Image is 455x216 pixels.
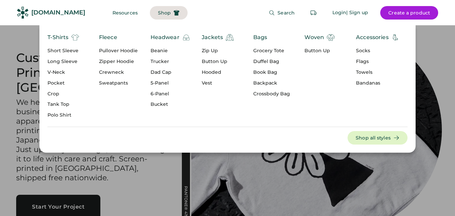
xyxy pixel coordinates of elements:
button: Shop all styles [348,131,408,145]
div: Login [332,9,347,16]
div: Zipper Hoodie [99,58,138,65]
div: 6-Panel [151,91,190,97]
div: Bandanas [356,80,399,87]
div: Beanie [151,48,190,54]
div: Jackets [202,33,223,41]
div: Pullover Hoodie [99,48,138,54]
span: Search [278,10,295,15]
div: Duffel Bag [253,58,290,65]
div: Dad Cap [151,69,190,76]
div: Crewneck [99,69,138,76]
div: Towels [356,69,399,76]
div: Bucket [151,101,190,108]
div: Polo Shirt [47,112,79,119]
div: Grocery Tote [253,48,290,54]
div: Button Up [304,48,335,54]
div: V-Neck [47,69,79,76]
div: Fleece [99,33,117,41]
div: Tank Top [47,101,79,108]
button: Create a product [380,6,438,20]
img: t-shirt%20%282%29.svg [71,33,79,41]
button: Resources [104,6,146,20]
div: Crossbody Bag [253,91,290,97]
div: Short Sleeve [47,48,79,54]
div: Trucker [151,58,190,65]
img: jacket%20%281%29.svg [226,33,234,41]
button: Retrieve an order [307,6,320,20]
div: Long Sleeve [47,58,79,65]
div: Hooded [202,69,234,76]
div: Bags [253,33,267,41]
div: Headwear [151,33,180,41]
div: | Sign up [346,9,368,16]
div: Accessories [356,33,389,41]
img: Rendered Logo - Screens [17,7,29,19]
div: Sweatpants [99,80,138,87]
div: Button Up [202,58,234,65]
div: Flags [356,58,399,65]
button: Shop [150,6,188,20]
div: Pocket [47,80,79,87]
div: Zip Up [202,48,234,54]
img: beanie.svg [182,33,190,41]
div: Socks [356,48,399,54]
img: shirt.svg [327,33,335,41]
div: Backpack [253,80,290,87]
div: [DOMAIN_NAME] [31,8,85,17]
div: T-Shirts [47,33,68,41]
span: Shop [158,10,171,15]
div: Woven [304,33,324,41]
button: Search [261,6,303,20]
div: 5-Panel [151,80,190,87]
img: yH5BAEAAAAALAAAAAABAAEAAAIBRAA7 [270,33,278,41]
iframe: Front Chat [423,186,452,215]
div: Book Bag [253,69,290,76]
img: yH5BAEAAAAALAAAAAABAAEAAAIBRAA7 [120,33,128,41]
div: Vest [202,80,234,87]
div: Crop [47,91,79,97]
img: accessories-ab-01.svg [391,33,399,41]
